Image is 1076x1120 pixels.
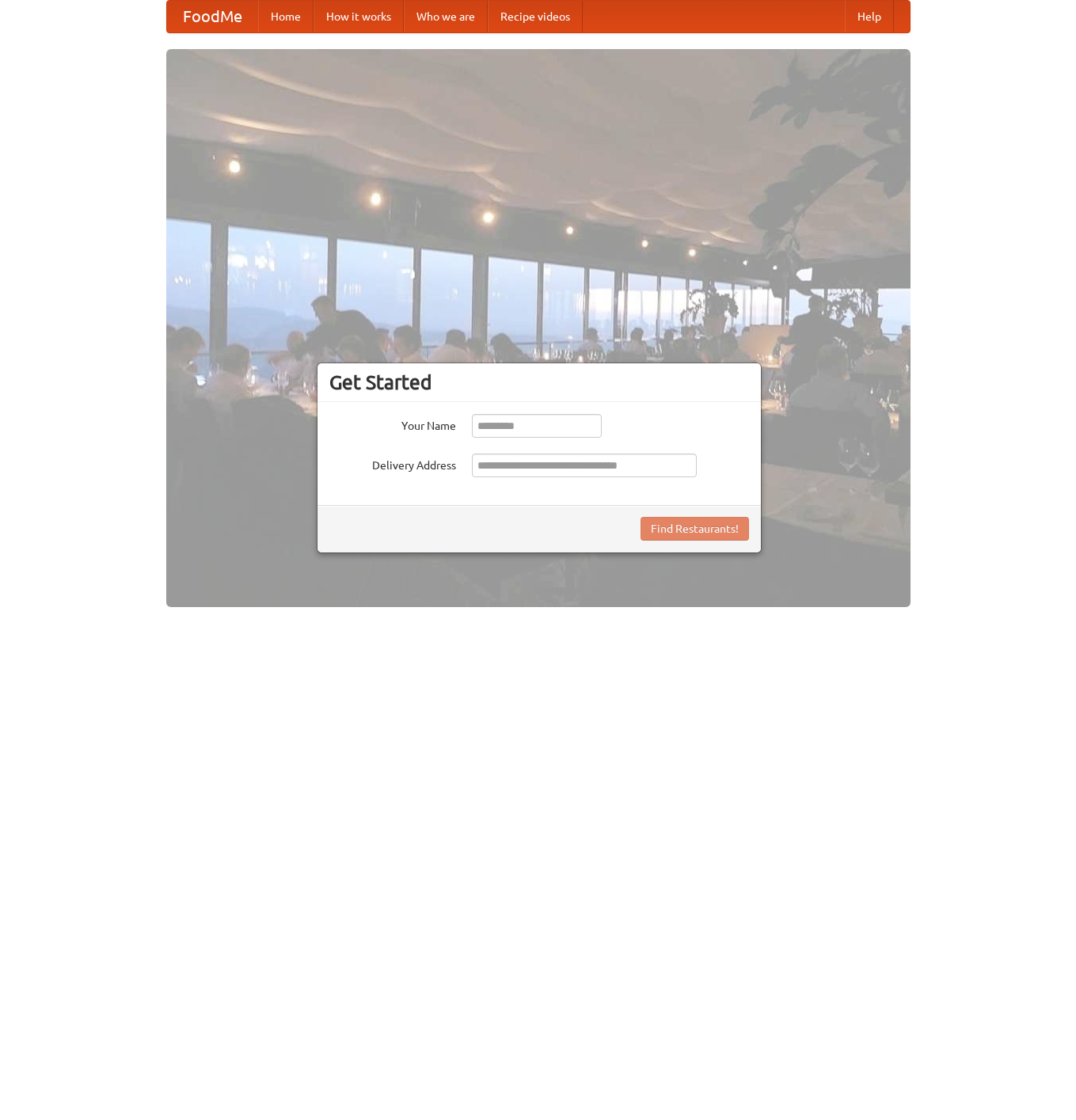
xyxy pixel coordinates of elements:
[329,454,456,473] label: Delivery Address
[258,1,314,32] a: Home
[845,1,894,32] a: Help
[488,1,583,32] a: Recipe videos
[641,517,749,541] button: Find Restaurants!
[329,370,749,394] h3: Get Started
[314,1,404,32] a: How it works
[167,1,258,32] a: FoodMe
[329,414,456,434] label: Your Name
[404,1,488,32] a: Who we are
